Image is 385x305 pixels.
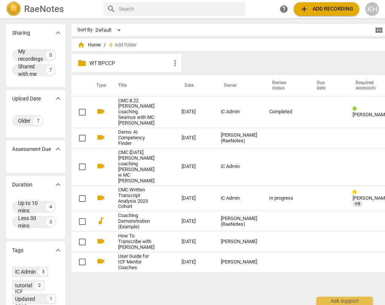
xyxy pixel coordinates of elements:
div: [PERSON_NAME] (RaeNotes) [221,216,257,227]
span: add [300,5,309,14]
td: [DATE] [176,96,215,128]
p: Upload Date [12,95,41,103]
span: view_module [374,26,383,35]
span: search [107,5,116,14]
div: Older [18,117,31,125]
span: videocam [96,237,105,246]
td: [DATE] [176,185,215,211]
span: / [104,42,106,48]
span: expand_more [54,246,63,255]
div: Shared with me [18,63,43,78]
button: Show more [52,143,64,155]
a: Help [277,2,291,16]
a: CMC 8.22 [PERSON_NAME] coaching Seamus with MC [PERSON_NAME] [118,98,154,126]
span: home [77,41,85,49]
span: audiotrack [96,216,105,225]
span: help [279,5,288,14]
h2: RaeNotes [24,4,64,14]
span: videocam [96,162,105,171]
span: expand_more [54,94,63,103]
a: User Guide for ICF Mentor Coaches [118,254,154,271]
span: Home [77,41,101,49]
div: 7 [46,66,55,75]
div: 1 [47,295,55,303]
button: Tile view [373,25,385,36]
div: iC Admin [221,109,257,115]
div: 3 [46,217,55,226]
div: 4 [46,202,55,211]
img: Logo [6,2,21,17]
div: 3 [39,268,47,276]
td: [DATE] [176,148,215,186]
div: iC Admin [15,268,36,276]
span: Add recording [300,5,353,14]
span: folder [77,59,86,68]
th: Due date [308,75,346,96]
div: Sort By [77,27,92,33]
span: Review status: in progress [353,189,360,195]
th: Title [109,75,176,96]
div: In progress [269,196,302,201]
span: expand_more [54,180,63,189]
th: Review status [263,75,308,96]
span: Review status: completed [353,106,360,112]
div: Completed [269,109,302,115]
div: Default [95,24,123,36]
div: Up to 10 mins [18,199,43,214]
div: My recordings [18,48,43,63]
a: CMC [DATE] [PERSON_NAME] coaching [PERSON_NAME] w MC [PERSON_NAME] [118,150,154,184]
div: [PERSON_NAME] [221,239,257,245]
span: videocam [96,257,105,266]
td: [DATE] [176,211,215,232]
button: Show more [52,27,64,39]
div: Ask support [316,297,373,305]
div: [PERSON_NAME] (RaeNotes) [221,132,257,144]
span: more_vert [171,59,180,68]
p: Assessment Due [12,145,51,153]
div: Less 30 mins [18,214,43,230]
th: Type [90,75,109,96]
th: Date [176,75,215,96]
p: Tags [12,246,23,254]
button: Upload [294,2,359,16]
p: WT BPCCP [89,59,171,67]
button: Show more [52,93,64,104]
div: iC Admin [221,164,257,169]
span: videocam [96,193,105,202]
div: iC Admin [221,196,257,201]
a: Demo: AI Competency Finder [118,129,154,146]
div: 7 [34,116,43,125]
span: expand_more [54,145,63,154]
a: Coaching Demonstration (Example) [118,213,154,230]
span: add [107,41,115,49]
button: Show more [52,179,64,190]
td: [DATE] [176,232,215,252]
td: [DATE] [176,252,215,273]
div: 0 [46,51,55,60]
p: Sharing [12,29,30,37]
p: Duration [12,181,32,189]
span: +9 [353,201,362,207]
td: [DATE] [176,128,215,148]
span: Add folder [115,42,137,48]
input: Search [119,3,242,15]
div: tutorial [15,282,32,289]
a: How To Transcribe with [PERSON_NAME] [118,233,154,250]
div: 2 [35,281,43,290]
a: CMC Written Transcript Analysis 2023 Cohort [118,187,154,210]
span: videocam [96,107,105,116]
button: Show more [52,245,64,256]
button: KH [365,2,379,16]
a: LogoRaeNotes [6,2,98,17]
span: videocam [96,133,105,142]
span: expand_more [54,28,63,37]
th: Owner [215,75,263,96]
div: [PERSON_NAME] [221,259,257,265]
